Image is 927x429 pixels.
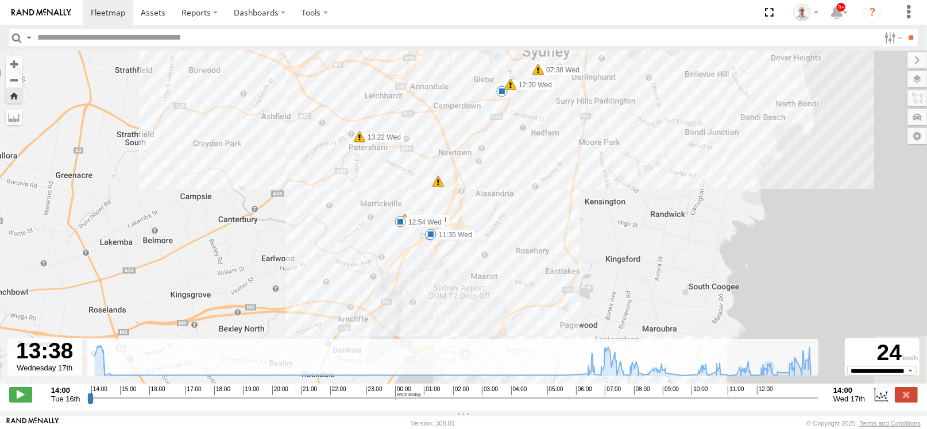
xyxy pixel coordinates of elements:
label: Close [895,387,918,402]
span: 07:00 [605,386,621,395]
span: 19:00 [243,386,259,395]
span: 23:00 [366,386,383,395]
label: 13:22 Wed [360,132,404,142]
a: Terms and Conditions [860,420,921,427]
label: 11:35 Wed [431,230,476,240]
label: 13:15 Wed [405,215,450,225]
span: 10:00 [692,386,708,395]
strong: 14:00 [833,386,865,395]
label: Search Query [24,29,33,46]
img: rand-logo.svg [11,9,71,17]
span: 03:00 [482,386,498,395]
label: 07:38 Wed [538,65,583,75]
div: 6 [432,176,444,187]
span: 16:00 [149,386,165,395]
a: Visit our Website [6,418,59,429]
button: Zoom Home [6,88,22,103]
span: Tue 16th Sep 2025 [51,395,80,403]
label: Search Filter Options [880,29,905,46]
span: 00:00 [395,386,421,399]
label: Map Settings [907,128,927,144]
div: © Copyright 2025 - [806,420,921,427]
strong: 14:00 [51,386,80,395]
span: 14:00 [91,386,107,395]
span: 12:00 [757,386,773,395]
span: 11:00 [728,386,744,395]
span: 04:00 [511,386,527,395]
div: 24 [847,340,918,366]
div: Version: 308.01 [411,420,455,427]
span: 05:00 [547,386,563,395]
span: 20:00 [272,386,288,395]
button: Zoom out [6,72,22,88]
label: Play/Stop [9,387,32,402]
div: Kurt Byers [789,4,822,21]
span: 09:00 [663,386,679,395]
span: 17:00 [186,386,202,395]
label: 08:37 Wed [431,230,476,241]
span: 18:00 [214,386,230,395]
span: Wed 17th Sep 2025 [833,395,865,403]
div: 6 [496,86,508,97]
button: Zoom in [6,56,22,72]
span: 21:00 [301,386,317,395]
label: 12:20 Wed [511,80,555,90]
span: 02:00 [453,386,469,395]
span: 01:00 [424,386,440,395]
label: 12:54 Wed [400,217,445,227]
span: 22:00 [330,386,346,395]
i: ? [863,3,882,22]
span: 06:00 [576,386,592,395]
span: 15:00 [120,386,136,395]
span: 08:00 [634,386,650,395]
label: Measure [6,109,22,125]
